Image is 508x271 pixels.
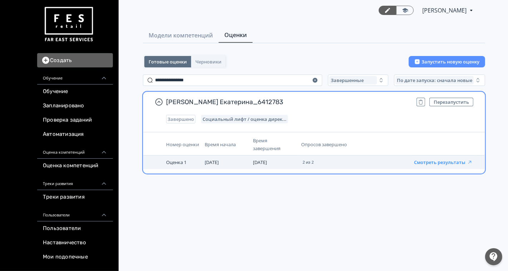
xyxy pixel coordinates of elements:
[414,159,473,165] button: Смотреть результаты
[144,56,191,67] button: Готовые оценки
[37,204,113,221] div: Пользователи
[37,85,113,99] a: Обучение
[37,53,113,67] button: Создать
[37,127,113,142] a: Автоматизация
[205,159,219,165] span: [DATE]
[205,141,236,148] span: Время начала
[43,4,94,45] img: https://files.teachbase.ru/system/account/57463/logo/medium-936fc5084dd2c598f50a98b9cbe0469a.png
[37,142,113,159] div: Оценка компетенций
[331,77,364,83] span: Завершенные
[394,75,485,86] button: По дате запуска: сначала новые
[203,116,287,122] span: Социальный лифт / оценка директора магазина
[253,159,267,165] span: [DATE]
[166,98,411,106] span: [PERSON_NAME] Екатерина_6412783
[191,56,226,67] button: Черновики
[301,141,347,148] span: Опросов завершено
[195,59,221,65] span: Черновики
[37,67,113,85] div: Обучение
[37,173,113,190] div: Треки развития
[168,116,194,122] span: Завершено
[37,99,113,113] a: Запланировано
[328,75,388,86] button: Завершенные
[429,98,473,106] button: Перезапустить
[166,159,186,165] span: Оценка 1
[37,159,113,173] a: Оценка компетенций
[253,137,280,152] span: Время завершения
[149,59,187,65] span: Готовые оценки
[37,190,113,204] a: Треки развития
[303,160,314,164] span: 2 из 2
[397,77,472,83] span: По дате запуска: сначала новые
[224,31,247,39] span: Оценки
[166,141,199,148] span: Номер оценки
[37,236,113,250] a: Наставничество
[396,6,414,15] a: Переключиться в режим ученика
[37,113,113,127] a: Проверка заданий
[409,56,485,67] button: Запустить новую оценку
[37,250,113,264] a: Мои подопечные
[37,221,113,236] a: Пользователи
[422,6,468,15] span: Светлана Илюхина
[414,159,473,165] a: Смотреть результаты
[149,31,213,40] span: Модели компетенций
